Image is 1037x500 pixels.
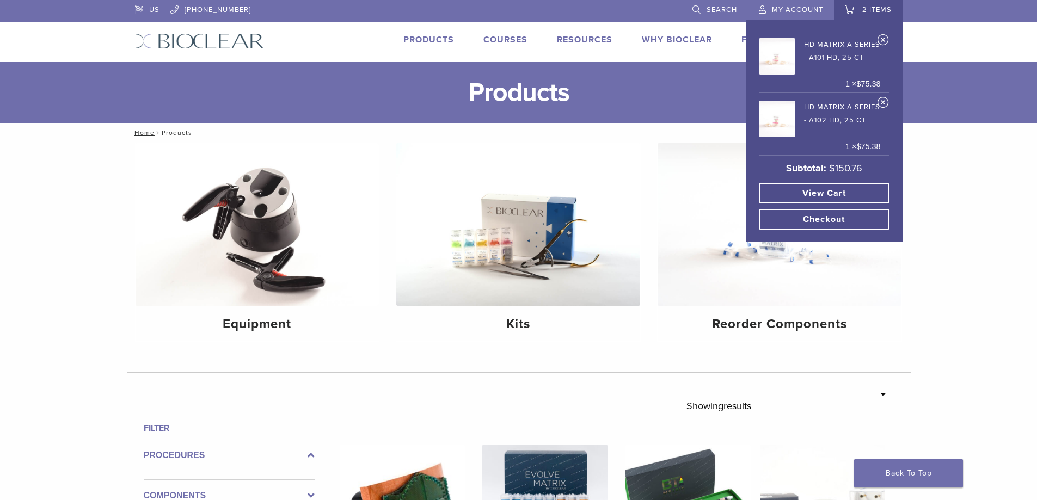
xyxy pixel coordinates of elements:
[136,143,379,341] a: Equipment
[144,449,315,462] label: Procedures
[155,130,162,135] span: /
[759,101,795,137] img: HD Matrix A Series - A102 HD, 25 ct
[136,143,379,306] img: Equipment
[405,314,631,334] h4: Kits
[686,394,751,417] p: Showing results
[786,162,826,174] strong: Subtotal:
[483,34,527,45] a: Courses
[403,34,454,45] a: Products
[741,34,814,45] a: Find A Doctor
[759,35,881,75] a: HD Matrix A Series - A101 HD, 25 ct
[127,123,911,143] nav: Products
[856,79,880,88] bdi: 75.38
[856,142,861,151] span: $
[845,141,880,153] span: 1 ×
[658,143,901,306] img: Reorder Components
[878,96,889,113] a: Remove HD Matrix A Series - A102 HD, 25 ct from cart
[131,129,155,137] a: Home
[856,142,880,151] bdi: 75.38
[878,34,889,50] a: Remove HD Matrix A Series - A101 HD, 25 ct from cart
[557,34,612,45] a: Resources
[707,5,737,14] span: Search
[829,162,835,174] span: $
[759,183,889,203] a: View cart
[396,143,640,341] a: Kits
[862,5,892,14] span: 2 items
[759,38,795,75] img: HD Matrix A Series - A101 HD, 25 ct
[144,314,371,334] h4: Equipment
[759,97,881,137] a: HD Matrix A Series - A102 HD, 25 ct
[144,422,315,435] h4: Filter
[666,314,893,334] h4: Reorder Components
[772,5,823,14] span: My Account
[396,143,640,306] img: Kits
[759,209,889,230] a: Checkout
[135,33,264,49] img: Bioclear
[658,143,901,341] a: Reorder Components
[854,459,963,487] a: Back To Top
[856,79,861,88] span: $
[642,34,712,45] a: Why Bioclear
[829,162,862,174] bdi: 150.76
[845,78,880,90] span: 1 ×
